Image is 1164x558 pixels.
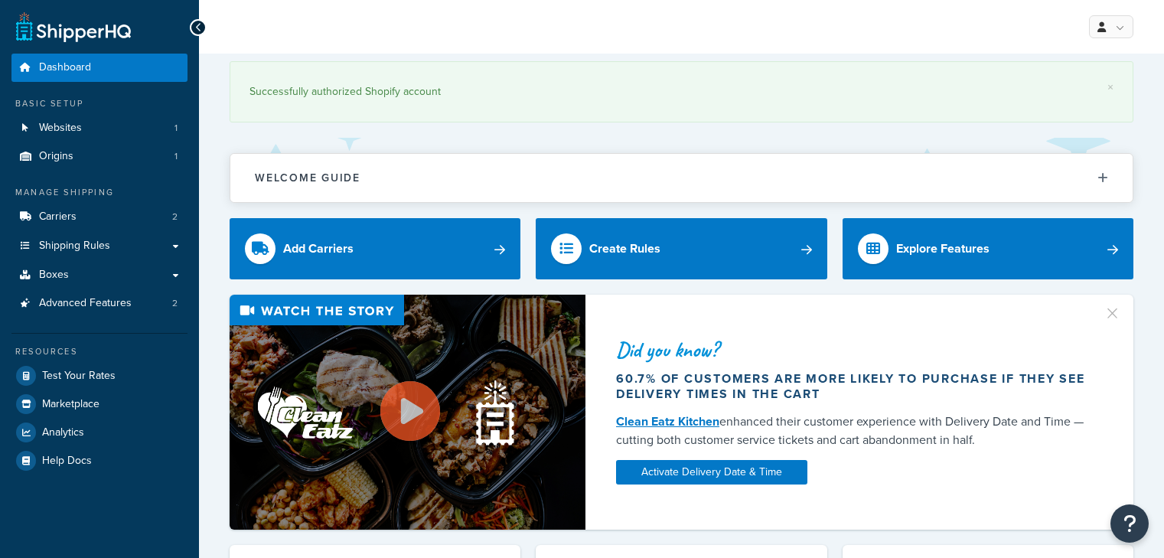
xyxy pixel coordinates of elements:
[42,398,99,411] span: Marketplace
[230,218,520,279] a: Add Carriers
[230,154,1133,202] button: Welcome Guide
[896,238,990,259] div: Explore Features
[39,297,132,310] span: Advanced Features
[536,218,827,279] a: Create Rules
[1107,81,1113,93] a: ×
[616,460,807,485] a: Activate Delivery Date & Time
[11,390,187,418] a: Marketplace
[616,371,1091,402] div: 60.7% of customers are more likely to purchase if they see delivery times in the cart
[11,97,187,110] div: Basic Setup
[11,142,187,171] li: Origins
[39,269,69,282] span: Boxes
[230,295,585,530] img: Video thumbnail
[11,447,187,475] a: Help Docs
[39,150,73,163] span: Origins
[42,426,84,439] span: Analytics
[42,455,92,468] span: Help Docs
[39,210,77,224] span: Carriers
[249,81,1113,103] div: Successfully authorized Shopify account
[255,172,360,184] h2: Welcome Guide
[616,413,719,430] a: Clean Eatz Kitchen
[11,186,187,199] div: Manage Shipping
[11,289,187,318] a: Advanced Features2
[11,142,187,171] a: Origins1
[11,114,187,142] a: Websites1
[11,289,187,318] li: Advanced Features
[172,297,178,310] span: 2
[174,122,178,135] span: 1
[11,362,187,390] a: Test Your Rates
[11,203,187,231] a: Carriers2
[39,240,110,253] span: Shipping Rules
[11,203,187,231] li: Carriers
[589,238,660,259] div: Create Rules
[11,232,187,260] a: Shipping Rules
[1110,504,1149,543] button: Open Resource Center
[616,339,1091,361] div: Did you know?
[174,150,178,163] span: 1
[172,210,178,224] span: 2
[11,54,187,82] a: Dashboard
[39,61,91,74] span: Dashboard
[39,122,82,135] span: Websites
[11,345,187,358] div: Resources
[11,261,187,289] a: Boxes
[42,370,116,383] span: Test Your Rates
[283,238,354,259] div: Add Carriers
[11,419,187,446] a: Analytics
[11,114,187,142] li: Websites
[843,218,1133,279] a: Explore Features
[616,413,1091,449] div: enhanced their customer experience with Delivery Date and Time — cutting both customer service ti...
